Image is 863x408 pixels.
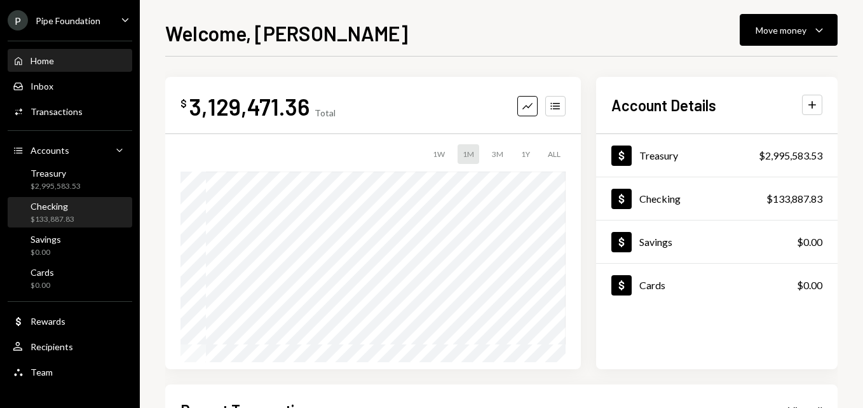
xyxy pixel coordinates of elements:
a: Team [8,360,132,383]
div: Pipe Foundation [36,15,100,26]
a: Checking$133,887.83 [596,177,838,220]
a: Savings$0.00 [596,221,838,263]
div: 1W [428,144,450,164]
div: $133,887.83 [31,214,74,225]
div: 1M [458,144,479,164]
div: Total [315,107,336,118]
div: $2,995,583.53 [31,181,81,192]
div: Savings [31,234,61,245]
div: ALL [543,144,566,164]
a: Accounts [8,139,132,161]
a: Inbox [8,74,132,97]
div: Checking [639,193,681,205]
a: Home [8,49,132,72]
a: Treasury$2,995,583.53 [8,164,132,194]
div: Rewards [31,316,65,327]
div: 3M [487,144,508,164]
a: Recipients [8,335,132,358]
a: Treasury$2,995,583.53 [596,134,838,177]
div: $2,995,583.53 [759,148,822,163]
div: Inbox [31,81,53,92]
button: Move money [740,14,838,46]
div: Accounts [31,145,69,156]
div: Team [31,367,53,377]
a: Savings$0.00 [8,230,132,261]
div: $0.00 [797,278,822,293]
a: Cards$0.00 [8,263,132,294]
div: Move money [756,24,806,37]
a: Cards$0.00 [596,264,838,306]
a: Transactions [8,100,132,123]
div: $0.00 [797,235,822,250]
div: Cards [639,279,665,291]
div: Recipients [31,341,73,352]
div: P [8,10,28,31]
div: Checking [31,201,74,212]
div: Savings [639,236,672,248]
div: $0.00 [31,247,61,258]
div: $ [180,97,187,110]
a: Checking$133,887.83 [8,197,132,228]
a: Rewards [8,309,132,332]
div: Home [31,55,54,66]
div: $133,887.83 [766,191,822,207]
div: 1Y [516,144,535,164]
h2: Account Details [611,95,716,116]
div: Treasury [639,149,678,161]
div: Treasury [31,168,81,179]
div: Transactions [31,106,83,117]
h1: Welcome, [PERSON_NAME] [165,20,408,46]
div: Cards [31,267,54,278]
div: 3,129,471.36 [189,92,309,121]
div: $0.00 [31,280,54,291]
